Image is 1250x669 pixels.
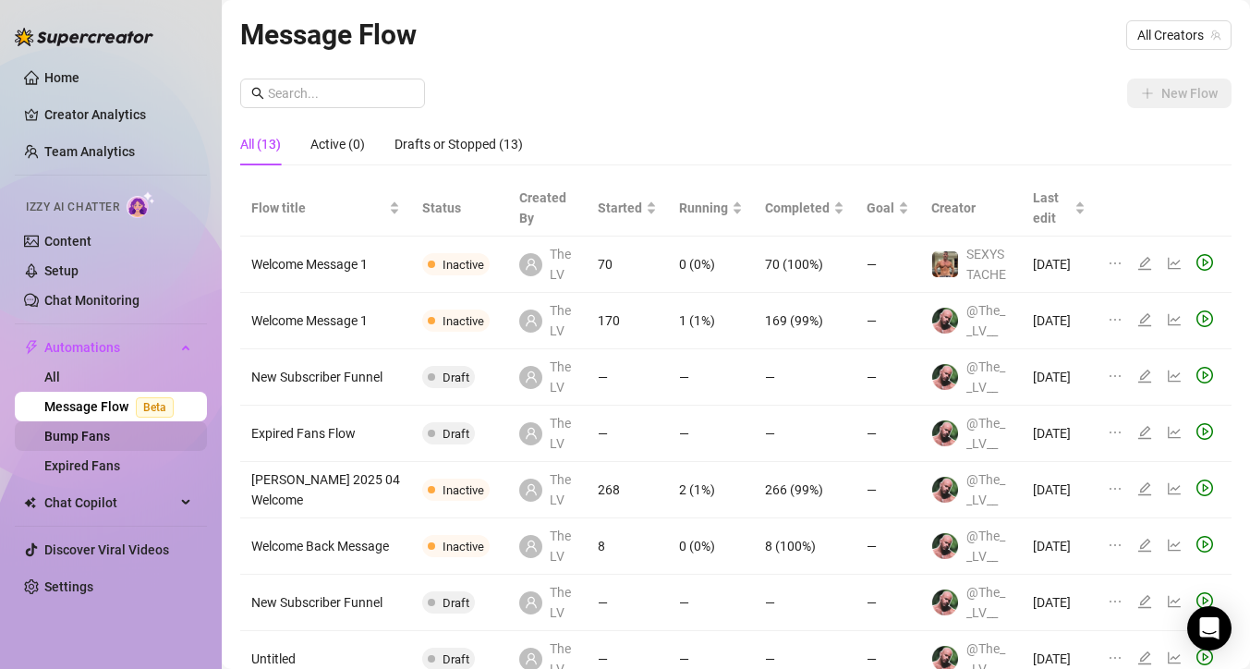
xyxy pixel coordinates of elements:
[668,575,754,631] td: —
[1196,367,1213,383] span: play-circle
[240,575,411,631] td: New Subscriber Funnel
[754,293,856,349] td: 169 (99%)
[44,100,192,129] a: Creator Analytics
[44,70,79,85] a: Home
[443,596,469,610] span: Draft
[966,529,1005,564] span: @The__LV__
[240,518,411,575] td: Welcome Back Message
[856,293,920,349] td: —
[1137,481,1152,496] span: edit
[24,340,39,355] span: thunderbolt
[240,180,411,237] th: Flow title
[240,462,411,518] td: [PERSON_NAME] 2025 04 Welcome
[1196,254,1213,271] span: play-circle
[550,526,576,566] span: TheLV
[15,28,153,46] img: logo-BBDzfeDw.svg
[1167,369,1182,383] span: line-chart
[932,533,958,559] img: @The__LV__
[1137,594,1152,609] span: edit
[268,83,414,103] input: Search...
[443,540,484,553] span: Inactive
[856,462,920,518] td: —
[1022,237,1097,293] td: [DATE]
[598,198,642,218] span: Started
[1196,649,1213,665] span: play-circle
[1137,369,1152,383] span: edit
[754,237,856,293] td: 70 (100%)
[525,371,538,383] span: user
[1167,256,1182,271] span: line-chart
[525,596,538,609] span: user
[932,364,958,390] img: @The__LV__
[1022,406,1097,462] td: [DATE]
[1137,425,1152,440] span: edit
[251,87,264,100] span: search
[1022,180,1097,237] th: Last edit
[754,349,856,406] td: —
[668,237,754,293] td: 0 (0%)
[668,180,754,237] th: Running
[1022,575,1097,631] td: [DATE]
[856,518,920,575] td: —
[587,349,668,406] td: —
[1196,536,1213,553] span: play-circle
[1196,310,1213,327] span: play-circle
[587,406,668,462] td: —
[932,251,958,277] img: SEXYSTACHE
[1210,30,1221,41] span: team
[668,462,754,518] td: 2 (1%)
[1108,312,1123,327] span: ellipsis
[44,293,140,308] a: Chat Monitoring
[44,429,110,444] a: Bump Fans
[44,263,79,278] a: Setup
[44,488,176,517] span: Chat Copilot
[679,198,728,218] span: Running
[1108,369,1123,383] span: ellipsis
[1167,425,1182,440] span: line-chart
[44,579,93,594] a: Settings
[525,427,538,440] span: user
[443,427,469,441] span: Draft
[1137,538,1152,553] span: edit
[44,234,91,249] a: Content
[44,333,176,362] span: Automations
[24,496,36,509] img: Chat Copilot
[525,540,538,553] span: user
[550,582,576,623] span: TheLV
[525,483,538,496] span: user
[668,406,754,462] td: —
[443,483,484,497] span: Inactive
[966,472,1005,507] span: @The__LV__
[550,244,576,285] span: TheLV
[587,237,668,293] td: 70
[44,399,181,414] a: Message FlowBeta
[587,462,668,518] td: 268
[1137,651,1152,665] span: edit
[754,462,856,518] td: 266 (99%)
[525,652,538,665] span: user
[550,413,576,454] span: TheLV
[1022,349,1097,406] td: [DATE]
[1022,518,1097,575] td: [DATE]
[856,406,920,462] td: —
[932,590,958,615] img: @The__LV__
[1196,423,1213,440] span: play-circle
[240,237,411,293] td: Welcome Message 1
[587,575,668,631] td: —
[1108,481,1123,496] span: ellipsis
[44,144,135,159] a: Team Analytics
[1108,425,1123,440] span: ellipsis
[754,180,856,237] th: Completed
[1167,312,1182,327] span: line-chart
[1137,312,1152,327] span: edit
[310,134,365,154] div: Active (0)
[44,370,60,384] a: All
[920,180,1021,237] th: Creator
[1137,256,1152,271] span: edit
[443,652,469,666] span: Draft
[1108,256,1123,271] span: ellipsis
[856,180,920,237] th: Goal
[525,314,538,327] span: user
[240,13,417,56] article: Message Flow
[508,180,587,237] th: Created By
